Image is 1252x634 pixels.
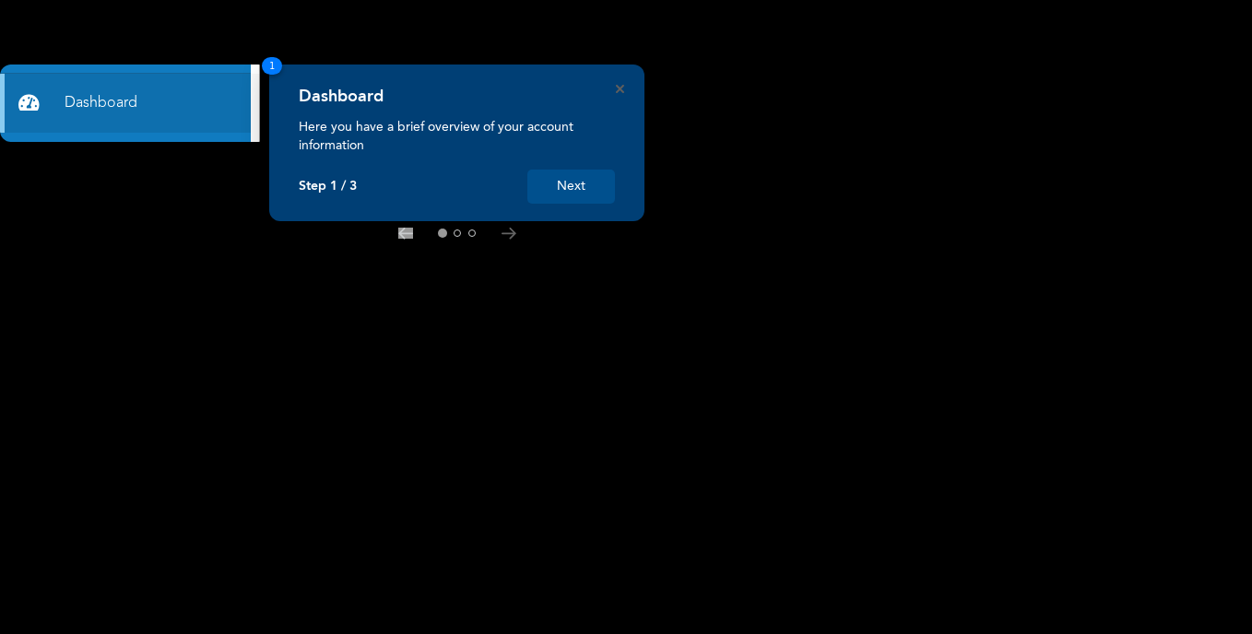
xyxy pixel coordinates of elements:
h4: Dashboard [299,87,384,107]
p: Here you have a brief overview of your account information [299,118,615,155]
button: Next [527,170,615,204]
button: Close [616,85,624,93]
span: 1 [262,57,282,75]
p: Step 1 / 3 [299,179,357,194]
